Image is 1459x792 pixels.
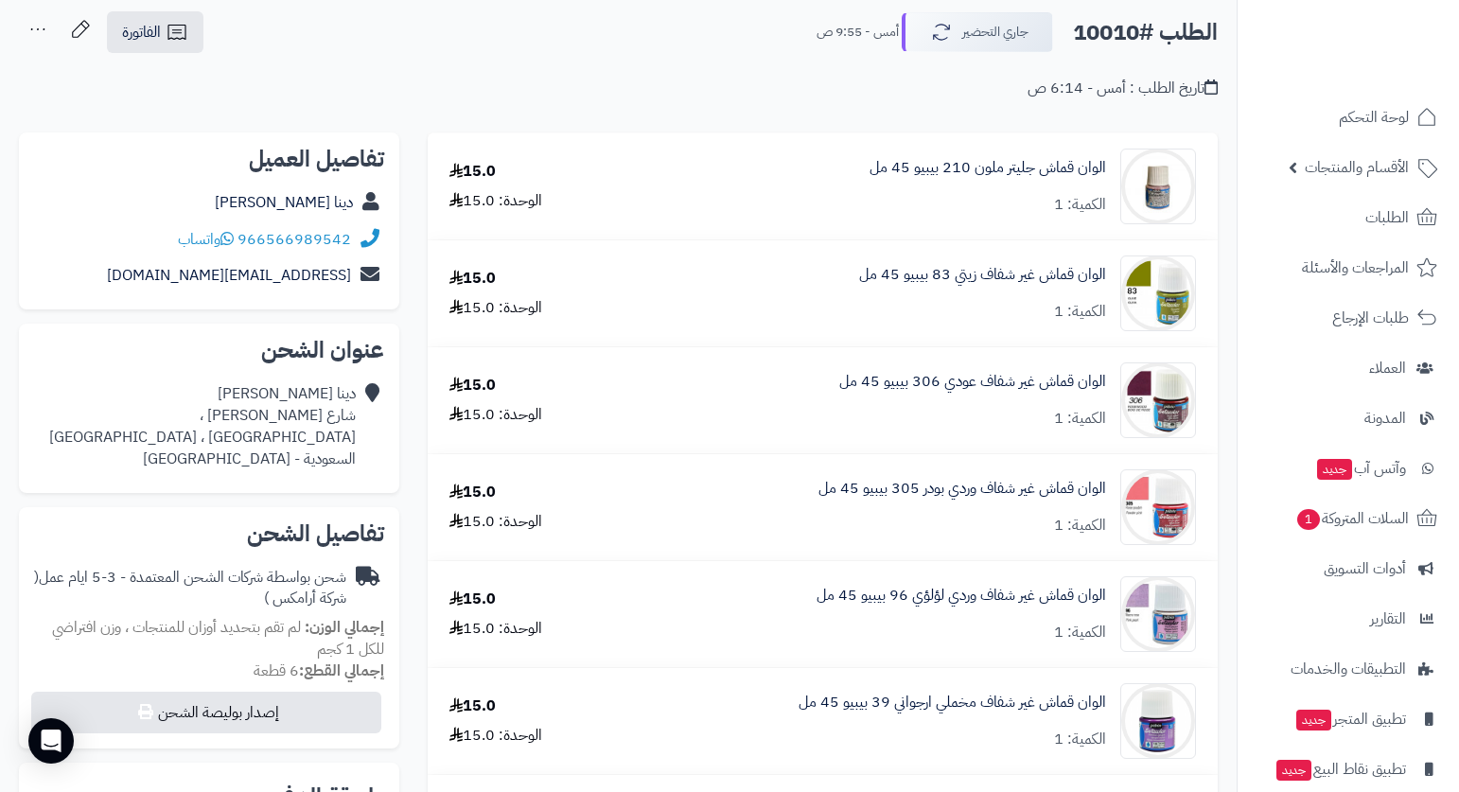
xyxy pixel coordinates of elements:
[449,511,542,533] div: الوحدة: 15.0
[818,478,1106,500] a: الوان قماش غير شفاف وردي بودر 305 بيبيو 45 مل
[1121,469,1195,545] img: pebeo-setacolor-suede-effect-45ml-305-powder-pink-51781-90x90.jpg
[449,404,542,426] div: الوحدة: 15.0
[449,725,542,747] div: الوحدة: 15.0
[1291,656,1406,682] span: التطبيقات والخدمات
[1274,756,1406,783] span: تطبيق نقاط البيع
[817,585,1106,607] a: الوان قماش غير شفاف وردي لؤلؤي 96 بيبيو 45 مل
[178,228,234,251] a: واتساب
[1370,606,1406,632] span: التقارير
[1249,396,1448,441] a: المدونة
[449,375,496,396] div: 15.0
[1249,446,1448,491] a: وآتس آبجديد
[1054,194,1106,216] div: الكمية: 1
[870,157,1106,179] a: الوان قماش جليتر ملون 210 بيبيو 45 مل
[1249,546,1448,591] a: أدوات التسويق
[1249,95,1448,140] a: لوحة التحكم
[449,482,496,503] div: 15.0
[31,692,381,733] button: إصدار بوليصة الشحن
[799,692,1106,713] a: الوان قماش غير شفاف مخملي ارجواني 39 بيبيو 45 مل
[107,264,351,287] a: [EMAIL_ADDRESS][DOMAIN_NAME]
[1249,747,1448,792] a: تطبيق نقاط البيعجديد
[254,660,384,682] small: 6 قطعة
[902,12,1053,52] button: جاري التحضير
[1249,496,1448,541] a: السلات المتروكة1
[1315,455,1406,482] span: وآتس آب
[449,589,496,610] div: 15.0
[1121,255,1195,331] img: a04387dc-3d15-4399-9fa5-32f221f02854-90x90.jpg
[1249,696,1448,742] a: تطبيق المتجرجديد
[449,190,542,212] div: الوحدة: 15.0
[1324,555,1406,582] span: أدوات التسويق
[1305,154,1409,181] span: الأقسام والمنتجات
[1054,515,1106,537] div: الكمية: 1
[1121,683,1195,759] img: 1654185624-%D8%A7%D8%B1%D8%AC%D9%88%D8%A7%D9%86%D9%8A%20%D9%85%D8%AE%D9%85%D9%84%D9%8A-90x90.jpeg
[1295,505,1409,532] span: السلات المتروكة
[34,148,384,170] h2: تفاصيل العميل
[1332,305,1409,331] span: طلبات الإرجاع
[1249,245,1448,290] a: المراجعات والأسئلة
[1121,576,1195,652] img: pebeo-setacolor-pearl-opaque-45ml-96-pearl-pink-61283-90x90.jpg
[449,695,496,717] div: 15.0
[859,264,1106,286] a: الوان قماش غير شفاف زيتي 83 بيبيو 45 مل
[1296,710,1331,730] span: جديد
[449,618,542,640] div: الوحدة: 15.0
[839,371,1106,393] a: الوان قماش غير شفاف عودي 306 بيبيو 45 مل
[1297,509,1320,530] span: 1
[1364,405,1406,431] span: المدونة
[34,522,384,545] h2: تفاصيل الشحن
[1249,345,1448,391] a: العملاء
[28,718,74,764] div: Open Intercom Messenger
[1339,104,1409,131] span: لوحة التحكم
[34,339,384,361] h2: عنوان الشحن
[1317,459,1352,480] span: جديد
[1121,362,1195,438] img: 548830e6-7c07-4f7a-bcd2-424a57b24616-90x90.jpg
[817,23,899,42] small: أمس - 9:55 ص
[1054,729,1106,750] div: الكمية: 1
[1294,706,1406,732] span: تطبيق المتجر
[215,191,353,214] a: دينا [PERSON_NAME]
[107,11,203,53] a: الفاتورة
[237,228,351,251] a: 966566989542
[1249,596,1448,642] a: التقارير
[1249,646,1448,692] a: التطبيقات والخدمات
[299,660,384,682] strong: إجمالي القطع:
[449,268,496,290] div: 15.0
[122,21,161,44] span: الفاتورة
[1054,301,1106,323] div: الكمية: 1
[449,161,496,183] div: 15.0
[34,566,346,610] span: ( شركة أرامكس )
[1369,355,1406,381] span: العملاء
[49,383,356,469] div: دينا [PERSON_NAME] شارع [PERSON_NAME] ، [GEOGRAPHIC_DATA] ، [GEOGRAPHIC_DATA] السعودية - [GEOGRAP...
[449,297,542,319] div: الوحدة: 15.0
[34,567,346,610] div: شحن بواسطة شركات الشحن المعتمدة - 3-5 ايام عمل
[1249,295,1448,341] a: طلبات الإرجاع
[1276,760,1311,781] span: جديد
[1073,13,1218,52] h2: الطلب #10010
[1054,408,1106,430] div: الكمية: 1
[305,616,384,639] strong: إجمالي الوزن:
[1249,195,1448,240] a: الطلبات
[1365,204,1409,231] span: الطلبات
[1121,149,1195,224] img: 99194cd2-ec88-40c7-aac8-5a5804757a49-90x90.jpg
[52,616,384,660] span: لم تقم بتحديد أوزان للمنتجات ، وزن افتراضي للكل 1 كجم
[1028,78,1218,99] div: تاريخ الطلب : أمس - 6:14 ص
[1302,255,1409,281] span: المراجعات والأسئلة
[1054,622,1106,643] div: الكمية: 1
